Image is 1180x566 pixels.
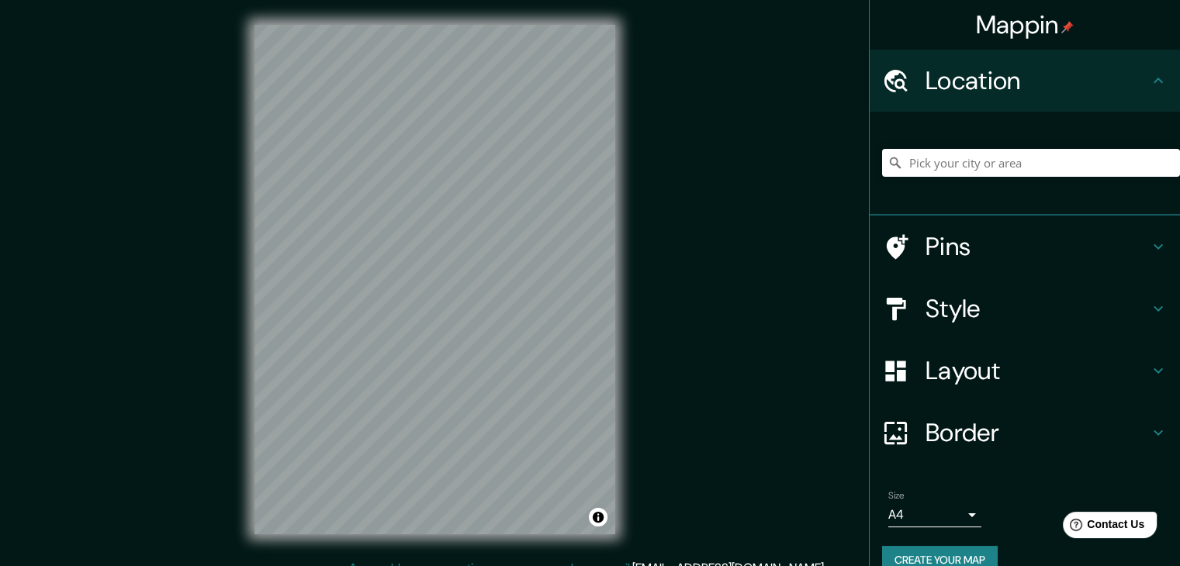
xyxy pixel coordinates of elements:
div: Style [870,278,1180,340]
canvas: Map [254,25,615,534]
label: Size [888,489,905,502]
iframe: Help widget launcher [1042,506,1163,549]
img: pin-icon.png [1061,21,1074,33]
div: Layout [870,340,1180,402]
div: A4 [888,502,981,527]
h4: Location [926,65,1149,96]
input: Pick your city or area [882,149,1180,177]
h4: Style [926,293,1149,324]
div: Pins [870,216,1180,278]
h4: Pins [926,231,1149,262]
h4: Layout [926,355,1149,386]
h4: Mappin [976,9,1074,40]
button: Toggle attribution [589,508,607,526]
div: Location [870,50,1180,112]
h4: Border [926,417,1149,448]
div: Border [870,402,1180,464]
